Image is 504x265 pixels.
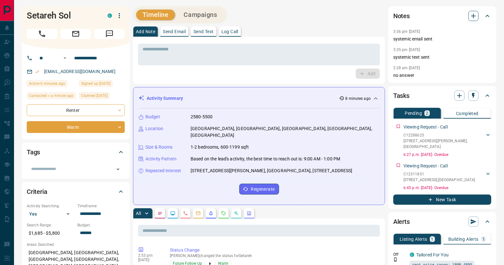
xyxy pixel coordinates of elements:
p: [DATE] [138,258,160,262]
div: Alerts [393,214,491,229]
p: C12288625 [403,132,485,138]
p: All [136,211,141,216]
div: Mon Aug 18 2025 [27,80,76,89]
p: 2 [426,111,428,115]
p: Budget: [77,222,125,228]
button: Campaigns [178,10,224,20]
span: Contacted < a minute ago [29,92,73,99]
p: 3:36 pm [DATE] [393,29,420,34]
p: [STREET_ADDRESS][PERSON_NAME], [GEOGRAPHIC_DATA], [STREET_ADDRESS] [191,167,353,174]
p: 1-2 bedrooms, 600-1199 sqft [191,144,249,151]
div: Yes [27,209,74,219]
button: Timeline [136,10,175,20]
p: Listing Alerts [400,237,427,241]
button: Open [61,54,69,62]
svg: Email Verified [35,70,39,74]
button: Open [114,165,122,174]
a: Tailored For You [416,252,449,257]
span: Active 6 minutes ago [29,80,65,87]
span: Message [94,29,125,39]
span: Email [60,29,91,39]
p: Location [145,125,163,132]
p: 2:28 am [DATE] [393,66,420,70]
span: Signed up [DATE] [81,80,110,87]
p: Building Alerts [448,237,479,241]
p: Activity Summary [147,95,183,102]
p: Timeframe: [77,203,125,209]
div: C12311851[STREET_ADDRESS],[GEOGRAPHIC_DATA] [403,170,491,184]
p: $1,685 - $5,800 [27,228,74,239]
p: 1 [482,237,485,241]
p: systemic text sent [393,54,491,61]
div: Renter [27,104,125,116]
p: Actively Searching: [27,203,74,209]
svg: Listing Alerts [208,211,213,216]
p: Based on the lead's activity, the best time to reach out is: 9:00 AM - 1:00 PM [191,156,340,162]
p: Repeated Interest [145,167,181,174]
p: Log Call [221,29,238,34]
div: Warm [27,121,125,133]
p: [STREET_ADDRESS][PERSON_NAME] , [GEOGRAPHIC_DATA] [403,138,485,150]
p: Status Change [170,247,377,254]
div: Mon Jul 07 2025 [79,80,125,89]
p: Send Text [193,29,214,34]
svg: Notes [157,211,163,216]
a: [EMAIL_ADDRESS][DOMAIN_NAME] [44,69,116,74]
h1: Setareh Sol [27,11,98,21]
p: Completed [456,111,479,116]
p: [GEOGRAPHIC_DATA], [GEOGRAPHIC_DATA], [GEOGRAPHIC_DATA], [GEOGRAPHIC_DATA], [GEOGRAPHIC_DATA] [191,125,380,139]
p: no answer [393,72,491,79]
h2: Tasks [393,91,409,101]
p: Pending [405,111,422,115]
span: Claimed [DATE] [81,92,108,99]
p: Viewing Request - Call [403,163,448,169]
p: Off [393,252,406,257]
p: 2580-5500 [191,114,213,120]
svg: Requests [221,211,226,216]
svg: Calls [183,211,188,216]
div: Criteria [27,184,125,199]
p: Add Note [136,29,155,34]
div: Notes [393,8,491,24]
p: C12311851 [403,171,475,177]
h2: Tags [27,147,40,157]
div: Tasks [393,88,491,103]
h2: Criteria [27,187,47,197]
svg: Push Notification Only [393,257,398,262]
p: [PERSON_NAME] changed the status for Setareh [170,254,377,258]
p: 1 [431,237,434,241]
svg: Emails [196,211,201,216]
p: Size & Rooms [145,144,173,151]
p: 3:35 pm [DATE] [393,48,420,52]
p: 8 minutes ago [346,96,371,101]
p: 6:45 p.m. [DATE] - Overdue [403,185,491,191]
p: Budget [145,114,160,120]
p: [STREET_ADDRESS] , [GEOGRAPHIC_DATA] [403,177,475,183]
div: Tags [27,144,125,160]
p: Viewing Request - Call [403,124,448,130]
button: New Task [393,195,491,205]
p: Send Email [163,29,186,34]
p: 2:53 pm [138,253,160,258]
p: systemic email sent [393,36,491,42]
p: Areas Searched: [27,242,125,247]
div: C12288625[STREET_ADDRESS][PERSON_NAME],[GEOGRAPHIC_DATA] [403,131,491,151]
div: Activity Summary8 minutes ago [138,92,380,104]
h2: Notes [393,11,410,21]
div: condos.ca [108,13,112,18]
svg: Lead Browsing Activity [170,211,175,216]
div: Mon Aug 18 2025 [27,92,76,101]
div: condos.ca [410,253,414,257]
p: 6:27 p.m. [DATE] - Overdue [403,152,491,158]
h2: Alerts [393,217,410,227]
p: Search Range: [27,222,74,228]
div: Mon Jul 07 2025 [79,92,125,101]
svg: Agent Actions [247,211,252,216]
p: Activity Pattern [145,156,177,162]
span: Call [27,29,57,39]
svg: Opportunities [234,211,239,216]
button: Regenerate [239,184,279,195]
